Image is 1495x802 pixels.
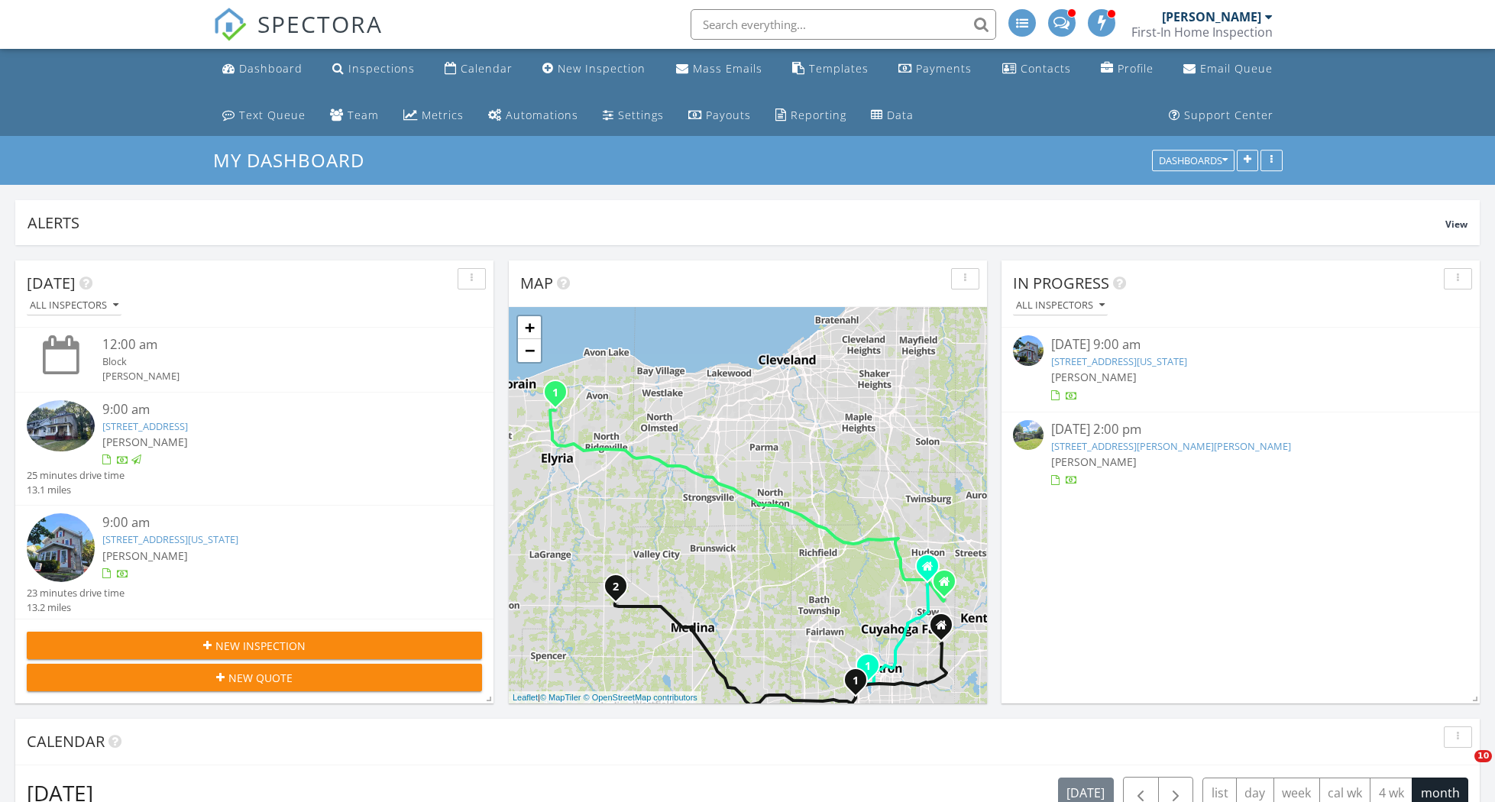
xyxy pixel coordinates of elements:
button: Dashboards [1152,150,1235,172]
div: Dashboard [239,61,303,76]
a: © OpenStreetMap contributors [584,693,697,702]
a: Reporting [769,102,853,130]
div: Contacts [1021,61,1071,76]
div: 23 minutes drive time [27,586,125,600]
div: Profile [1118,61,1154,76]
div: First-In Home Inspection [1131,24,1273,40]
a: Zoom out [518,339,541,362]
div: 1223 Florida Ave, Akron, OH 44314 [856,680,865,689]
a: Contacts [996,55,1077,83]
div: Alerts [28,212,1445,233]
div: 1161 La Croix Ave , Akron, OH 44307 [868,665,877,674]
span: [PERSON_NAME] [1051,370,1137,384]
div: Support Center [1184,108,1273,122]
div: 13.1 miles [27,483,125,497]
div: 4207 Willow Ave, Lorain, OH 44055 [555,392,565,401]
span: New Quote [228,670,293,686]
i: 1 [853,676,859,687]
span: [PERSON_NAME] [102,435,188,449]
button: All Inspectors [27,296,121,316]
div: Templates [809,61,869,76]
a: Payments [892,55,978,83]
span: 10 [1474,750,1492,762]
button: All Inspectors [1013,296,1108,316]
div: Data [887,108,914,122]
a: [STREET_ADDRESS][PERSON_NAME][PERSON_NAME] [1051,439,1291,453]
div: 12:00 am [102,335,444,354]
a: Team [324,102,385,130]
a: New Inspection [536,55,652,83]
div: Payouts [706,108,751,122]
a: Payouts [682,102,757,130]
img: 9343584%2Fcover_photos%2FSj9izX3Sm0kPG1rYUr2E%2Fsmall.9343584-1756297594194 [27,513,95,581]
input: Search everything... [691,9,996,40]
a: Dashboard [216,55,309,83]
a: Company Profile [1095,55,1160,83]
button: New Inspection [27,632,482,659]
a: [STREET_ADDRESS][US_STATE] [1051,354,1187,368]
a: SPECTORA [213,21,383,53]
a: © MapTiler [540,693,581,702]
a: [STREET_ADDRESS] [102,419,188,433]
div: Reporting [791,108,846,122]
a: Metrics [397,102,470,130]
div: Mass Emails [693,61,762,76]
div: Payments [916,61,972,76]
div: New Inspection [558,61,646,76]
span: View [1445,218,1467,231]
div: All Inspectors [30,300,118,311]
a: Leaflet [513,693,538,702]
span: [DATE] [27,273,76,293]
div: [PERSON_NAME] [1162,9,1261,24]
div: | [509,691,701,704]
div: 9:00 am [102,400,444,419]
div: Team [348,108,379,122]
span: In Progress [1013,273,1109,293]
div: Calendar [461,61,513,76]
span: Map [520,273,553,293]
span: SPECTORA [257,8,383,40]
div: 13.2 miles [27,600,125,615]
a: My Dashboard [213,147,377,173]
a: 9:00 am [STREET_ADDRESS] [PERSON_NAME] 25 minutes drive time 13.1 miles [27,400,482,498]
a: 9:00 am [STREET_ADDRESS][US_STATE] [PERSON_NAME] 23 minutes drive time 13.2 miles [27,513,482,615]
div: 3799 Vandemark Rd, Litchfield, OH 44253 [616,586,625,595]
a: [STREET_ADDRESS][US_STATE] [102,532,238,546]
div: [PERSON_NAME] [102,369,444,383]
img: 9349847%2Fcover_photos%2FHd2dBSzZR44Zhj0KLtoV%2Fsmall.9349847-1756313529873 [1013,420,1044,451]
button: New Quote [27,664,482,691]
div: All Inspectors [1016,300,1105,311]
div: [DATE] 9:00 am [1051,335,1431,354]
img: The Best Home Inspection Software - Spectora [213,8,247,41]
div: Email Queue [1200,61,1273,76]
a: Data [865,102,920,130]
a: Templates [786,55,875,83]
span: Calendar [27,731,105,752]
a: Inspections [326,55,421,83]
i: 1 [865,661,871,672]
iframe: Intercom live chat [1443,750,1480,787]
span: [PERSON_NAME] [102,548,188,563]
div: 4870 Darrow Rd, Stow OH 44224 [927,566,937,575]
div: Automations [506,108,578,122]
a: Calendar [438,55,519,83]
div: 25 minutes drive time [27,468,125,483]
div: Metrics [422,108,464,122]
div: [DATE] 2:00 pm [1051,420,1431,439]
i: 2 [613,582,619,593]
img: 9343584%2Fcover_photos%2FSj9izX3Sm0kPG1rYUr2E%2Fsmall.9343584-1756297594194 [1013,335,1044,366]
div: Settings [618,108,664,122]
img: 9346785%2Fcover_photos%2F1Plo7L7ntvVw3YrqaMWx%2Fsmall.jpg [27,400,95,451]
i: 1 [552,388,558,399]
a: [DATE] 2:00 pm [STREET_ADDRESS][PERSON_NAME][PERSON_NAME] [PERSON_NAME] [1013,420,1468,488]
div: 847 Northeast Ave, Tallmadge OH 44278 [941,625,950,634]
div: Inspections [348,61,415,76]
a: Automations (Advanced) [482,102,584,130]
span: New Inspection [215,638,306,654]
a: Text Queue [216,102,312,130]
div: 9:00 am [102,513,444,532]
div: Text Queue [239,108,306,122]
a: Settings [597,102,670,130]
a: Zoom in [518,316,541,339]
div: Dashboards [1159,156,1228,167]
